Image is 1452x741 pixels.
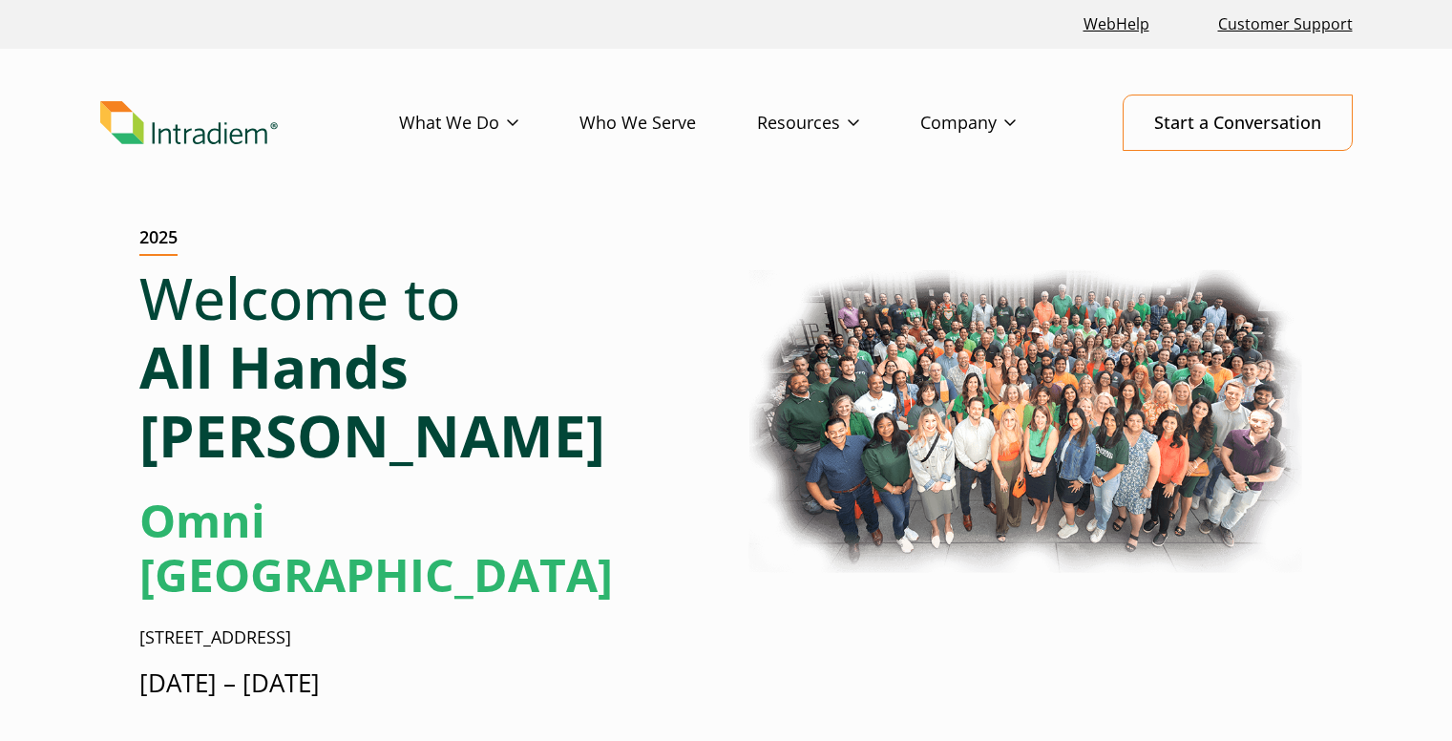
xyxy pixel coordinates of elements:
p: [DATE] – [DATE] [139,666,711,701]
h1: Welcome to [139,264,711,470]
h2: 2025 [139,227,178,256]
a: Link opens in a new window [1076,4,1157,45]
a: Start a Conversation [1123,95,1353,151]
a: What We Do [399,95,579,151]
img: Intradiem [100,101,278,145]
strong: [PERSON_NAME] [139,396,605,475]
a: Customer Support [1210,4,1360,45]
strong: Omni [GEOGRAPHIC_DATA] [139,489,613,606]
p: [STREET_ADDRESS] [139,625,711,650]
a: Link to homepage of Intradiem [100,101,399,145]
strong: All Hands [139,328,409,406]
a: Company [920,95,1077,151]
a: Resources [757,95,920,151]
a: Who We Serve [579,95,757,151]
